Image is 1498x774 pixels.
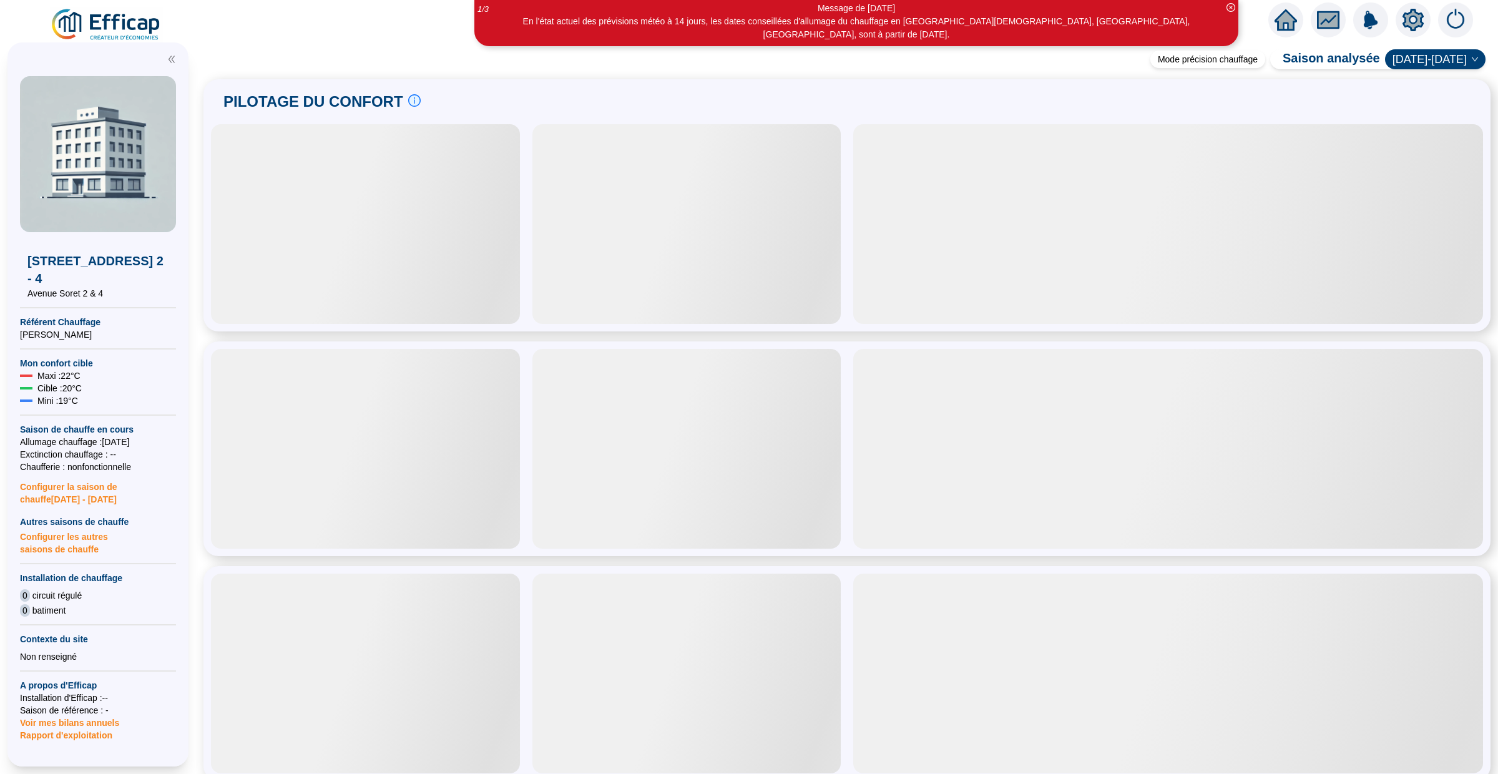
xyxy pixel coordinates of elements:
span: Rapport d'exploitation [20,729,176,742]
span: circuit régulé [32,589,82,602]
span: double-left [167,55,176,64]
span: home [1275,9,1297,31]
span: 2025-2026 [1393,50,1478,69]
span: info-circle [408,94,421,107]
span: A propos d'Efficap [20,679,176,692]
span: Avenue Soret 2 & 4 [27,287,169,300]
span: Configurer la saison de chauffe [DATE] - [DATE] [20,473,176,506]
span: setting [1402,9,1424,31]
span: Référent Chauffage [20,316,176,328]
span: 0 [20,604,30,617]
i: 1 / 3 [477,4,489,14]
span: close-circle [1226,3,1235,12]
span: Installation de chauffage [20,572,176,584]
div: En l'état actuel des prévisions météo à 14 jours, les dates conseillées d'allumage du chauffage e... [476,15,1236,41]
span: Mini : 19 °C [37,394,78,407]
img: alerts [1438,2,1473,37]
span: Exctinction chauffage : -- [20,448,176,461]
span: Chaufferie : non fonctionnelle [20,461,176,473]
span: Configurer les autres saisons de chauffe [20,528,176,556]
div: Message de [DATE] [476,2,1236,15]
span: Maxi : 22 °C [37,370,81,382]
img: alerts [1353,2,1388,37]
span: Mon confort cible [20,357,176,370]
img: efficap energie logo [50,7,163,42]
span: Saison de référence : - [20,704,176,717]
span: [STREET_ADDRESS] 2 - 4 [27,252,169,287]
div: Non renseigné [20,650,176,663]
span: Installation d'Efficap : -- [20,692,176,704]
div: Mode précision chauffage [1150,51,1265,68]
span: batiment [32,604,66,617]
span: 0 [20,589,30,602]
span: PILOTAGE DU CONFORT [223,92,403,112]
span: Autres saisons de chauffe [20,516,176,528]
span: Saison analysée [1270,49,1380,69]
span: [PERSON_NAME] [20,328,176,341]
span: Contexte du site [20,633,176,645]
span: Cible : 20 °C [37,382,82,394]
span: Saison de chauffe en cours [20,423,176,436]
span: Allumage chauffage : [DATE] [20,436,176,448]
span: down [1471,56,1479,63]
span: Voir mes bilans annuels [20,710,119,728]
span: fund [1317,9,1339,31]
